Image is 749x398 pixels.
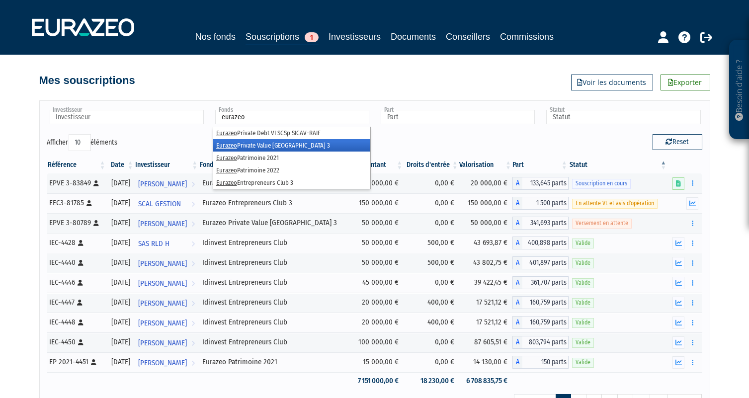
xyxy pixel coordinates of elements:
[191,294,195,313] i: Voir l'investisseur
[512,256,569,269] div: A - Idinvest Entrepreneurs Club
[512,276,522,289] span: A
[110,257,131,268] div: [DATE]
[404,332,459,352] td: 0,00 €
[404,213,459,233] td: 0,00 €
[110,198,131,208] div: [DATE]
[202,277,347,288] div: Idinvest Entrepreneurs Club
[32,18,134,36] img: 1732889491-logotype_eurazeo_blanc_rvb.png
[87,200,92,206] i: [Français] Personne physique
[134,273,199,293] a: [PERSON_NAME]
[351,313,404,332] td: 20 000,00 €
[134,157,199,173] th: Investisseur: activer pour trier la colonne par ordre croissant
[512,217,569,230] div: A - Eurazeo Private Value Europe 3
[138,334,187,352] span: [PERSON_NAME]
[522,316,569,329] span: 160,759 parts
[213,152,370,164] li: Patrimoine 2021
[512,256,522,269] span: A
[522,276,569,289] span: 361,707 parts
[571,75,653,90] a: Voir les documents
[50,178,103,188] div: EPVE 3-83849
[512,356,522,369] span: A
[110,297,131,308] div: [DATE]
[351,372,404,390] td: 7 151 000,00 €
[94,220,99,226] i: [Français] Personne physique
[50,337,103,347] div: IEC-4450
[134,313,199,332] a: [PERSON_NAME]
[572,239,594,248] span: Valide
[216,129,237,137] em: Eurazeo
[305,32,319,42] span: 1
[351,233,404,253] td: 50 000,00 €
[50,257,103,268] div: IEC-4440
[202,218,347,228] div: Eurazeo Private Value [GEOGRAPHIC_DATA] 3
[79,240,84,246] i: [Français] Personne physique
[191,175,195,193] i: Voir l'investisseur
[404,352,459,372] td: 0,00 €
[134,233,199,253] a: SAS RLD H
[512,177,522,190] span: A
[512,336,522,349] span: A
[404,253,459,273] td: 500,00 €
[134,332,199,352] a: [PERSON_NAME]
[459,173,512,193] td: 20 000,00 €
[78,300,83,306] i: [Français] Personne physique
[79,260,84,266] i: [Français] Personne physique
[110,357,131,367] div: [DATE]
[202,198,347,208] div: Eurazeo Entrepreneurs Club 3
[500,30,554,44] a: Commissions
[202,297,347,308] div: Idinvest Entrepreneurs Club
[512,356,569,369] div: A - Eurazeo Patrimoine 2021
[522,296,569,309] span: 160,759 parts
[138,314,187,332] span: [PERSON_NAME]
[569,157,668,173] th: Statut : activer pour trier la colonne par ordre d&eacute;croissant
[522,217,569,230] span: 341,693 parts
[512,316,522,329] span: A
[351,332,404,352] td: 100 000,00 €
[246,30,319,45] a: Souscriptions1
[134,213,199,233] a: [PERSON_NAME]
[404,193,459,213] td: 0,00 €
[512,276,569,289] div: A - Idinvest Entrepreneurs Club
[202,337,347,347] div: Idinvest Entrepreneurs Club
[110,178,131,188] div: [DATE]
[351,273,404,293] td: 45 000,00 €
[94,180,99,186] i: [Français] Personne physique
[195,30,236,44] a: Nos fonds
[191,195,195,213] i: Voir l'investisseur
[661,75,710,90] a: Exporter
[572,219,632,228] span: Versement en attente
[138,215,187,233] span: [PERSON_NAME]
[199,157,351,173] th: Fonds: activer pour trier la colonne par ordre croissant
[522,197,569,210] span: 1 500 parts
[459,313,512,332] td: 17 521,12 €
[404,293,459,313] td: 400,00 €
[459,332,512,352] td: 87 605,51 €
[138,354,187,372] span: [PERSON_NAME]
[110,337,131,347] div: [DATE]
[134,173,199,193] a: [PERSON_NAME]
[522,256,569,269] span: 401,897 parts
[110,277,131,288] div: [DATE]
[351,193,404,213] td: 150 000,00 €
[50,238,103,248] div: IEC-4428
[351,293,404,313] td: 20 000,00 €
[404,313,459,332] td: 400,00 €
[522,237,569,249] span: 400,898 parts
[572,358,594,367] span: Valide
[459,293,512,313] td: 17 521,12 €
[202,357,347,367] div: Eurazeo Patrimoine 2021
[202,238,347,248] div: Idinvest Entrepreneurs Club
[572,258,594,268] span: Valide
[512,336,569,349] div: A - Idinvest Entrepreneurs Club
[50,317,103,327] div: IEC-4448
[50,357,103,367] div: EP 2021-4451
[79,319,84,325] i: [Français] Personne physique
[404,273,459,293] td: 0,00 €
[216,179,237,186] em: Eurazeo
[512,296,569,309] div: A - Idinvest Entrepreneurs Club
[50,277,103,288] div: IEC-4446
[522,177,569,190] span: 133,645 parts
[134,352,199,372] a: [PERSON_NAME]
[39,75,135,86] h4: Mes souscriptions
[572,318,594,327] span: Valide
